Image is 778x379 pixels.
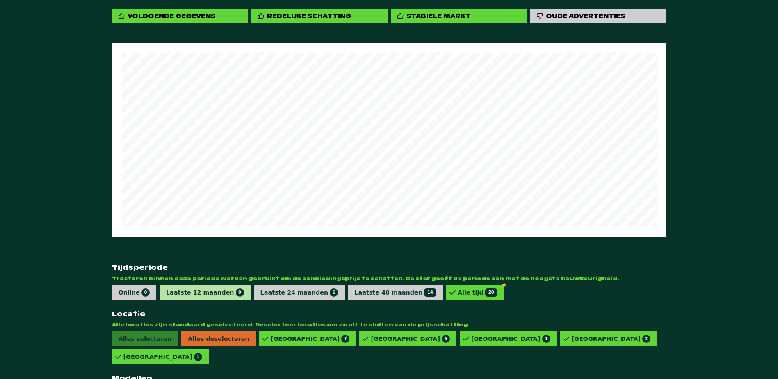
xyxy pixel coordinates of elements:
[572,335,651,343] div: [GEOGRAPHIC_DATA]
[112,310,666,318] strong: Locatie
[112,275,666,282] span: Tractoren binnen deze periode worden gebruikt om de aanbiedingsprijs te schatten. De ster geeft d...
[112,263,666,272] strong: Tijdsperiode
[341,335,349,343] span: 7
[194,353,202,361] span: 1
[251,9,388,23] div: Redelijke schatting
[128,12,215,20] div: Voldoende gegevens
[546,12,625,20] div: Oude advertenties
[236,288,244,297] span: 0
[354,288,436,297] div: Laatste 48 maanden
[181,331,256,346] span: Alles deselecteren
[166,288,244,297] div: Laatste 12 maanden
[442,335,450,343] span: 6
[458,288,497,297] div: Alle tijd
[119,288,150,297] div: Online
[141,288,150,297] span: 0
[406,12,471,20] div: Stabiele markt
[391,9,527,23] div: Stabiele markt
[530,9,666,23] div: Oude advertenties
[112,322,666,328] span: Alle locaties zijn standaard geselecteerd. Deselecteer locaties om ze uit te sluiten van de prijs...
[424,288,436,297] span: 14
[642,335,650,343] span: 2
[271,335,350,343] div: [GEOGRAPHIC_DATA]
[471,335,550,343] div: [GEOGRAPHIC_DATA]
[542,335,550,343] span: 4
[260,288,338,297] div: Laatste 24 maanden
[112,331,178,346] span: Alles selecteren
[485,288,497,297] span: 20
[330,288,338,297] span: 6
[123,353,203,361] div: [GEOGRAPHIC_DATA]
[267,12,351,20] div: Redelijke schatting
[112,9,248,23] div: Voldoende gegevens
[371,335,450,343] div: [GEOGRAPHIC_DATA]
